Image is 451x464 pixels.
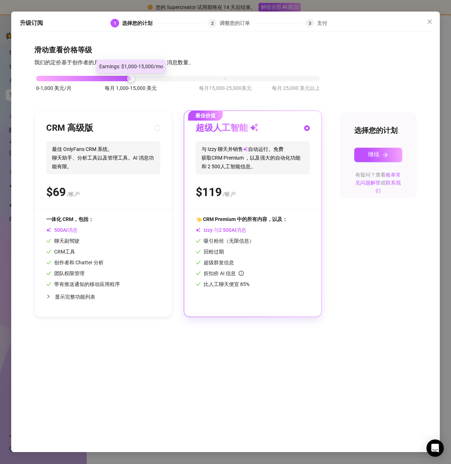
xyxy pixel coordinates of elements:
[355,172,401,186] a: 账单常见问题解答
[272,85,320,91] font: 每月 25,000 美元以上
[46,260,51,265] span: 查看
[46,185,53,199] font: $
[426,439,444,457] div: 打开 Intercom Messenger
[196,238,201,243] span: 查看
[317,20,327,26] font: 支付
[196,260,201,265] span: 查看
[381,180,386,186] font: 或
[223,191,236,198] font: /帐户
[204,238,254,244] font: 吸引粉丝（无限信息）
[54,238,79,244] font: 聊天副驾驶
[196,123,248,133] font: 超级人工智能
[354,148,402,162] button: 继续向右箭头
[20,19,43,26] font: 升级订阅
[239,271,244,276] span: 信息圈
[46,288,160,305] div: 显示完整功能列表
[46,238,51,243] span: 查看
[54,281,120,287] font: 带有推送通知的移动应用程序
[196,185,202,199] font: $
[114,21,116,26] font: 1
[55,294,95,300] font: 显示完整功能列表
[196,249,201,254] span: 查看
[46,282,51,287] span: 查看
[195,113,216,118] font: 最佳价值
[34,59,194,66] font: 我们的定价基于创作者的月收入。这也会影响包含的 AI 消息数量。
[220,20,250,26] font: 调整您的订单
[46,216,94,222] font: 一体化 CRM，包括：
[376,180,401,194] a: 联系我们
[204,270,236,276] font: 折扣价 AI 信息
[46,294,51,299] span: 崩溃
[368,151,380,158] font: 继续
[96,60,166,73] div: Earnings: $1,000-15,000/mo
[52,155,154,169] font: 聊天助手、分析工具以及管理工具。AI 消息功能有限。
[54,260,104,265] font: 创作者和 Chatter 分析
[424,19,435,25] span: 关闭
[52,146,113,152] font: 最佳 OnlyFans CRM 系统。
[424,16,435,27] button: 关闭
[54,249,75,255] font: CRM工具
[354,126,398,135] font: 选择您的计划
[427,19,433,25] span: 关闭
[204,227,219,233] font: Izzy 与
[122,20,152,26] font: 选择您的计划
[204,281,250,287] font: 比人工聊天便宜 85%
[36,85,71,91] font: 0-1,000 美元/月
[204,260,234,265] font: 超级群发信息
[196,282,201,287] span: 查看
[196,216,287,222] font: 👈 CRM Premium 中的所有内容，以及：
[46,271,51,276] span: 查看
[201,155,300,169] font: CRM Premium ，以及强大的自动化功能和
[382,152,388,158] span: 向右箭头
[273,146,283,152] font: 免费
[46,123,93,133] font: CRM 高级版
[204,249,224,255] font: 回粉过期
[201,155,212,161] font: 获取
[63,227,78,233] font: AI消息
[248,146,273,152] font: 自动运行。
[199,85,252,91] font: 每月15,000-25,000美元
[231,227,246,233] font: AI消息
[67,191,80,198] font: /帐户
[54,270,84,276] font: 团队权限管理
[201,146,243,152] font: 与 Izzy 聊天并销售
[355,172,386,178] font: 有疑问？查看
[220,164,256,169] font: 人工智能信息。
[196,271,201,276] span: 查看
[211,21,214,26] font: 2
[105,85,157,91] font: 每月 1,000-15,000 美元
[46,249,51,254] span: 查看
[34,45,92,54] font: 滑动查看价格等级
[309,21,311,26] font: 3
